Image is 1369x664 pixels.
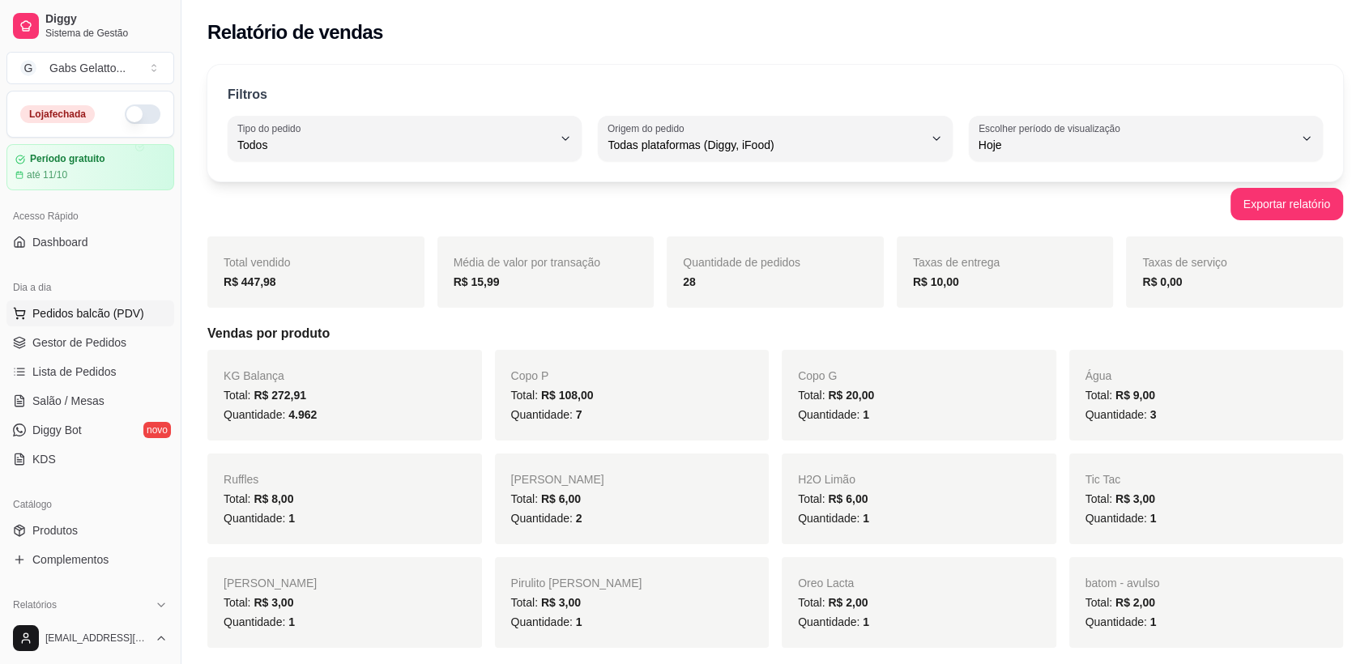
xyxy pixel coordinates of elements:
[20,60,36,76] span: G
[20,105,95,123] div: Loja fechada
[224,577,317,590] span: [PERSON_NAME]
[1230,188,1343,220] button: Exportar relatório
[576,512,582,525] span: 2
[6,300,174,326] button: Pedidos balcão (PDV)
[541,596,581,609] span: R$ 3,00
[30,153,105,165] article: Período gratuito
[1085,492,1155,505] span: Total:
[828,389,874,402] span: R$ 20,00
[32,422,82,438] span: Diggy Bot
[237,121,306,135] label: Tipo do pedido
[863,408,869,421] span: 1
[32,551,109,568] span: Complementos
[576,615,582,628] span: 1
[6,330,174,355] a: Gestor de Pedidos
[598,116,952,161] button: Origem do pedidoTodas plataformas (Diggy, iFood)
[1115,389,1155,402] span: R$ 9,00
[1150,408,1157,421] span: 3
[913,256,1000,269] span: Taxas de entrega
[254,389,306,402] span: R$ 272,91
[608,137,923,153] span: Todas plataformas (Diggy, iFood)
[45,27,168,40] span: Sistema de Gestão
[511,615,582,628] span: Quantidade:
[224,389,306,402] span: Total:
[1085,369,1112,382] span: Água
[863,615,869,628] span: 1
[454,275,500,288] strong: R$ 15,99
[6,144,174,190] a: Período gratuitoaté 11/10
[6,619,174,658] button: [EMAIL_ADDRESS][DOMAIN_NAME]
[6,359,174,385] a: Lista de Pedidos
[683,256,800,269] span: Quantidade de pedidos
[1085,512,1157,525] span: Quantidade:
[207,19,383,45] h2: Relatório de vendas
[913,275,959,288] strong: R$ 10,00
[32,522,78,538] span: Produtos
[828,492,868,505] span: R$ 6,00
[511,408,582,421] span: Quantidade:
[798,615,869,628] span: Quantidade:
[863,512,869,525] span: 1
[45,12,168,27] span: Diggy
[6,6,174,45] a: DiggySistema de Gestão
[541,389,594,402] span: R$ 108,00
[454,256,600,269] span: Média de valor por transação
[1142,275,1182,288] strong: R$ 0,00
[6,275,174,300] div: Dia a dia
[288,408,317,421] span: 4.962
[979,137,1294,153] span: Hoje
[6,52,174,84] button: Select a team
[1150,615,1157,628] span: 1
[1115,492,1155,505] span: R$ 3,00
[32,234,88,250] span: Dashboard
[511,596,581,609] span: Total:
[541,492,581,505] span: R$ 6,00
[511,369,549,382] span: Copo P
[32,305,144,321] span: Pedidos balcão (PDV)
[254,492,293,505] span: R$ 8,00
[224,596,293,609] span: Total:
[207,324,1343,343] h5: Vendas por produto
[1085,408,1157,421] span: Quantidade:
[1115,596,1155,609] span: R$ 2,00
[1085,389,1155,402] span: Total:
[224,473,258,486] span: Ruffles
[608,121,689,135] label: Origem do pedido
[224,256,291,269] span: Total vendido
[13,598,57,611] span: Relatórios
[798,596,868,609] span: Total:
[1085,596,1155,609] span: Total:
[798,369,837,382] span: Copo G
[798,492,868,505] span: Total:
[6,446,174,472] a: KDS
[1085,615,1157,628] span: Quantidade:
[798,473,855,486] span: H2O Limão
[224,615,295,628] span: Quantidade:
[1150,512,1157,525] span: 1
[45,632,148,645] span: [EMAIL_ADDRESS][DOMAIN_NAME]
[49,60,126,76] div: Gabs Gelatto ...
[6,203,174,229] div: Acesso Rápido
[224,492,293,505] span: Total:
[798,408,869,421] span: Quantidade:
[6,388,174,414] a: Salão / Mesas
[6,547,174,572] a: Complementos
[224,369,284,382] span: KG Balança
[32,451,56,467] span: KDS
[224,512,295,525] span: Quantidade:
[237,137,552,153] span: Todos
[798,577,854,590] span: Oreo Lacta
[6,492,174,517] div: Catálogo
[27,168,67,181] article: até 11/10
[576,408,582,421] span: 7
[228,116,582,161] button: Tipo do pedidoTodos
[511,389,594,402] span: Total:
[969,116,1323,161] button: Escolher período de visualizaçãoHoje
[32,334,126,351] span: Gestor de Pedidos
[511,473,604,486] span: [PERSON_NAME]
[511,512,582,525] span: Quantidade:
[979,121,1125,135] label: Escolher período de visualização
[224,275,276,288] strong: R$ 447,98
[228,85,267,104] p: Filtros
[125,104,160,124] button: Alterar Status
